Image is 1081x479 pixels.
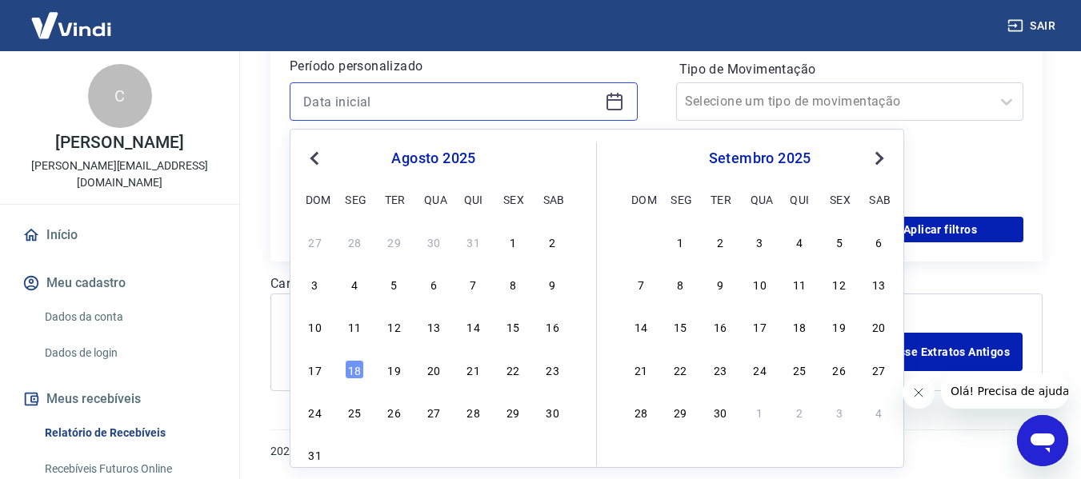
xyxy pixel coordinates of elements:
div: Choose domingo, 3 de agosto de 2025 [306,274,325,293]
div: Choose quinta-feira, 4 de setembro de 2025 [790,232,809,251]
a: Dados de login [38,337,220,369]
a: Acesse Extratos Antigos [867,333,1023,371]
div: Choose quarta-feira, 20 de agosto de 2025 [424,360,443,379]
div: Choose domingo, 27 de julho de 2025 [306,232,325,251]
div: Choose terça-feira, 2 de setembro de 2025 [385,445,404,464]
div: Choose sexta-feira, 19 de setembro de 2025 [830,317,849,336]
div: Choose sábado, 16 de agosto de 2025 [543,317,563,336]
a: Início [19,218,220,253]
div: Choose sexta-feira, 5 de setembro de 2025 [503,445,522,464]
div: Choose terça-feira, 29 de julho de 2025 [385,232,404,251]
iframe: Botão para abrir a janela de mensagens [1017,415,1068,466]
div: Choose sexta-feira, 1 de agosto de 2025 [503,232,522,251]
div: Choose quarta-feira, 13 de agosto de 2025 [424,317,443,336]
div: Choose sexta-feira, 15 de agosto de 2025 [503,317,522,336]
div: Choose segunda-feira, 1 de setembro de 2025 [345,445,364,464]
div: sab [543,190,563,209]
div: ter [711,190,730,209]
div: Choose sábado, 27 de setembro de 2025 [869,360,888,379]
iframe: Fechar mensagem [903,377,935,409]
div: Choose segunda-feira, 15 de setembro de 2025 [671,317,690,336]
div: Choose sexta-feira, 26 de setembro de 2025 [830,360,849,379]
a: Relatório de Recebíveis [38,417,220,449]
button: Aplicar filtros [857,217,1023,242]
p: [PERSON_NAME] [55,134,183,151]
div: Choose terça-feira, 30 de setembro de 2025 [711,402,730,421]
a: Dados da conta [38,301,220,333]
div: qui [790,190,809,209]
div: Choose domingo, 14 de setembro de 2025 [631,317,651,336]
div: Choose quinta-feira, 28 de agosto de 2025 [464,402,483,421]
div: seg [671,190,690,209]
div: Choose quinta-feira, 11 de setembro de 2025 [790,274,809,293]
div: Choose segunda-feira, 4 de agosto de 2025 [345,274,364,293]
div: sex [830,190,849,209]
div: seg [345,190,364,209]
div: Choose segunda-feira, 25 de agosto de 2025 [345,402,364,421]
div: Choose quinta-feira, 2 de outubro de 2025 [790,402,809,421]
p: 2025 © [270,443,1043,460]
img: Vindi [19,1,123,50]
div: Choose domingo, 28 de setembro de 2025 [631,402,651,421]
div: Choose quarta-feira, 3 de setembro de 2025 [751,232,770,251]
div: Choose sexta-feira, 3 de outubro de 2025 [830,402,849,421]
div: Choose quinta-feira, 21 de agosto de 2025 [464,360,483,379]
div: Choose sábado, 20 de setembro de 2025 [869,317,888,336]
div: Choose sábado, 13 de setembro de 2025 [869,274,888,293]
div: qua [751,190,770,209]
div: Choose quinta-feira, 7 de agosto de 2025 [464,274,483,293]
div: Choose sábado, 6 de setembro de 2025 [869,232,888,251]
button: Meus recebíveis [19,381,220,417]
div: month 2025-08 [303,230,564,466]
div: Choose segunda-feira, 1 de setembro de 2025 [671,232,690,251]
div: Choose terça-feira, 5 de agosto de 2025 [385,274,404,293]
iframe: Mensagem da empresa [941,373,1068,409]
div: Choose terça-feira, 19 de agosto de 2025 [385,360,404,379]
input: Data inicial [303,90,599,114]
div: agosto 2025 [303,149,564,168]
button: Next Month [870,149,889,168]
div: Choose segunda-feira, 28 de julho de 2025 [345,232,364,251]
div: C [88,64,152,128]
div: month 2025-09 [629,230,891,423]
div: Choose segunda-feira, 29 de setembro de 2025 [671,402,690,421]
div: Choose segunda-feira, 22 de setembro de 2025 [671,360,690,379]
div: qui [464,190,483,209]
div: Choose quarta-feira, 3 de setembro de 2025 [424,445,443,464]
p: Período personalizado [290,57,638,76]
div: Choose quarta-feira, 30 de julho de 2025 [424,232,443,251]
div: ter [385,190,404,209]
p: [PERSON_NAME][EMAIL_ADDRESS][DOMAIN_NAME] [13,158,226,191]
div: Choose terça-feira, 26 de agosto de 2025 [385,402,404,421]
div: Choose domingo, 7 de setembro de 2025 [631,274,651,293]
button: Meu cadastro [19,265,220,301]
div: Choose quarta-feira, 27 de agosto de 2025 [424,402,443,421]
div: Choose domingo, 24 de agosto de 2025 [306,402,325,421]
div: Choose quinta-feira, 31 de julho de 2025 [464,232,483,251]
div: sex [503,190,522,209]
div: Choose domingo, 17 de agosto de 2025 [306,360,325,379]
div: Choose terça-feira, 2 de setembro de 2025 [711,232,730,251]
button: Previous Month [305,149,324,168]
div: Choose quarta-feira, 10 de setembro de 2025 [751,274,770,293]
div: Choose sexta-feira, 8 de agosto de 2025 [503,274,522,293]
p: Carregando... [270,274,1043,293]
div: Choose sábado, 4 de outubro de 2025 [869,402,888,421]
div: Choose domingo, 21 de setembro de 2025 [631,360,651,379]
div: Choose domingo, 31 de agosto de 2025 [631,232,651,251]
div: Choose sexta-feira, 29 de agosto de 2025 [503,402,522,421]
div: Choose sábado, 2 de agosto de 2025 [543,232,563,251]
div: Choose quinta-feira, 25 de setembro de 2025 [790,360,809,379]
div: qua [424,190,443,209]
div: Choose quinta-feira, 4 de setembro de 2025 [464,445,483,464]
div: Choose sábado, 9 de agosto de 2025 [543,274,563,293]
div: Choose terça-feira, 16 de setembro de 2025 [711,317,730,336]
div: Choose domingo, 10 de agosto de 2025 [306,317,325,336]
label: Tipo de Movimentação [679,60,1021,79]
div: dom [631,190,651,209]
div: sab [869,190,888,209]
div: Choose segunda-feira, 18 de agosto de 2025 [345,360,364,379]
div: Choose quarta-feira, 24 de setembro de 2025 [751,360,770,379]
div: setembro 2025 [629,149,891,168]
div: Choose terça-feira, 9 de setembro de 2025 [711,274,730,293]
